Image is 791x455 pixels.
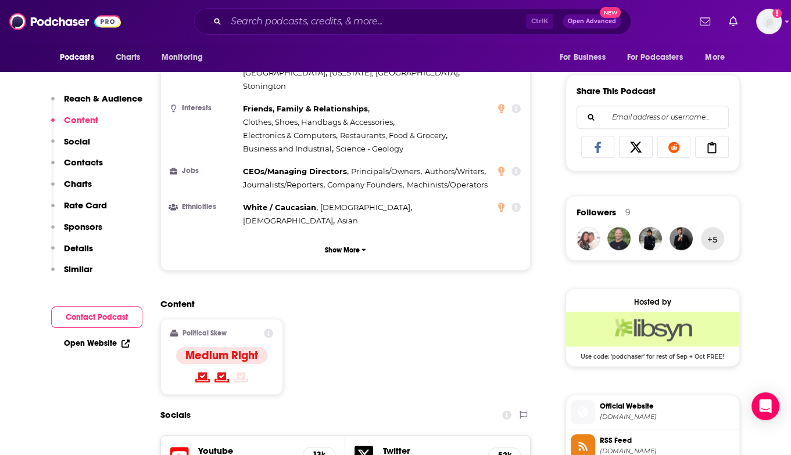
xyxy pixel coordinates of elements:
[577,227,600,250] img: tjenkins1974
[697,46,739,68] button: open menu
[566,297,739,307] div: Hosted by
[330,68,458,77] span: [US_STATE], [GEOGRAPHIC_DATA]
[51,306,142,328] button: Contact Podcast
[51,157,103,178] button: Contacts
[51,136,90,157] button: Social
[600,401,735,411] span: Official Website
[425,167,484,176] span: Authors/Writers
[320,203,410,212] span: [DEMOGRAPHIC_DATA]
[182,329,227,337] h2: Political Skew
[243,117,393,127] span: Clothes, Shoes, Handbags & Accessories
[577,106,729,129] div: Search followers
[407,180,488,189] span: Machinists/Operators
[571,400,735,424] a: Official Website[DOMAIN_NAME]
[51,263,92,285] button: Similar
[243,104,368,113] span: Friends, Family & Relationships
[243,129,338,142] span: ,
[226,12,526,31] input: Search podcasts, credits, & more...
[607,227,631,250] img: vinniefisher123
[600,435,735,446] span: RSS Feed
[751,392,779,420] div: Open Intercom Messenger
[772,9,782,18] svg: Add a profile image
[64,157,103,168] p: Contacts
[162,49,203,66] span: Monitoring
[600,413,735,421] span: thrivetimeshow.com
[243,66,327,80] span: ,
[64,243,93,254] p: Details
[670,227,693,250] img: JohirMia
[9,10,121,32] img: Podchaser - Follow, Share and Rate Podcasts
[566,346,739,360] span: Use code: 'podchaser' for rest of Sep + Oct FREE!
[756,9,782,34] span: Logged in as megcassidy
[724,12,742,31] a: Show notifications dropdown
[581,136,615,158] a: Share on Facebook
[185,348,258,363] h4: Medium Right
[526,14,553,29] span: Ctrl K
[695,136,729,158] a: Copy Link
[325,246,360,254] p: Show More
[64,200,107,211] p: Rate Card
[627,49,683,66] span: For Podcasters
[243,165,349,178] span: ,
[560,49,606,66] span: For Business
[243,144,332,153] span: Business and Industrial
[566,312,739,346] img: Libsyn Deal: Use code: 'podchaser' for rest of Sep + Oct FREE!
[64,114,98,125] p: Content
[563,15,621,28] button: Open AdvancedNew
[351,167,420,176] span: Principals/Owners
[701,227,724,250] button: +5
[51,221,102,243] button: Sponsors
[340,129,448,142] span: ,
[327,178,404,192] span: ,
[243,178,325,192] span: ,
[657,136,691,158] a: Share on Reddit
[243,201,318,214] span: ,
[116,49,141,66] span: Charts
[243,115,395,129] span: ,
[108,46,148,68] a: Charts
[425,165,486,178] span: ,
[330,66,460,80] span: ,
[160,298,522,309] h2: Content
[170,104,238,112] h3: Interests
[243,203,316,212] span: White / Caucasian
[64,178,92,189] p: Charts
[51,178,92,200] button: Charts
[337,216,358,225] span: Asian
[51,200,107,221] button: Rate Card
[243,167,347,176] span: CEOs/Managing Directors
[243,214,335,228] span: ,
[705,49,725,66] span: More
[756,9,782,34] img: User Profile
[566,312,739,359] a: Libsyn Deal: Use code: 'podchaser' for rest of Sep + Oct FREE!
[336,144,403,153] span: Science - Geology
[51,243,93,264] button: Details
[340,131,446,140] span: Restaurants, Food & Grocery
[243,102,370,115] span: ,
[620,46,700,68] button: open menu
[243,180,323,189] span: Journalists/Reporters
[160,404,191,426] h2: Socials
[619,136,653,158] a: Share on X/Twitter
[577,85,656,96] h3: Share This Podcast
[639,227,662,250] img: dg8162
[552,46,620,68] button: open menu
[243,142,334,156] span: ,
[51,93,142,114] button: Reach & Audience
[64,338,130,348] a: Open Website
[586,106,719,128] input: Email address or username...
[327,180,402,189] span: Company Founders
[194,8,631,35] div: Search podcasts, credits, & more...
[60,49,94,66] span: Podcasts
[52,46,109,68] button: open menu
[153,46,218,68] button: open menu
[243,131,336,140] span: Electronics & Computers
[64,221,102,232] p: Sponsors
[170,239,521,261] button: Show More
[243,216,333,225] span: [DEMOGRAPHIC_DATA]
[243,68,325,77] span: [GEOGRAPHIC_DATA]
